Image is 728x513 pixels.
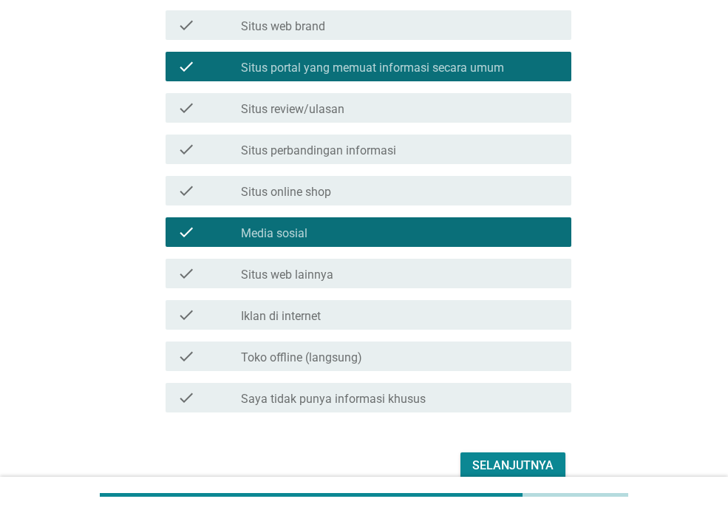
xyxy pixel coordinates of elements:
label: Situs web brand [241,19,325,34]
i: check [177,182,195,200]
label: Saya tidak punya informasi khusus [241,392,426,407]
div: Selanjutnya [472,457,554,475]
label: Situs online shop [241,185,331,200]
i: check [177,347,195,365]
button: Selanjutnya [460,452,565,479]
label: Situs portal yang memuat informasi secara umum [241,61,504,75]
i: check [177,99,195,117]
label: Situs perbandingan informasi [241,143,396,158]
i: check [177,389,195,407]
i: check [177,265,195,282]
i: check [177,306,195,324]
label: Iklan di internet [241,309,321,324]
label: Toko offline (langsung) [241,350,362,365]
i: check [177,16,195,34]
i: check [177,140,195,158]
label: Situs review/ulasan [241,102,344,117]
i: check [177,58,195,75]
label: Situs web lainnya [241,268,333,282]
i: check [177,223,195,241]
label: Media sosial [241,226,307,241]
